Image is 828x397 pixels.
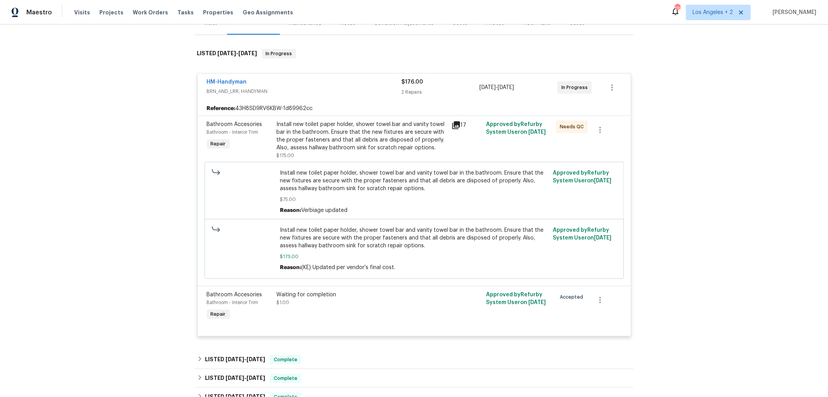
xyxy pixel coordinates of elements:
span: [DATE] [594,235,611,241]
span: [DATE] [246,357,265,362]
span: Approved by Refurby System User on [486,292,546,305]
span: Needs QC [560,123,587,131]
span: Complete [271,356,300,364]
span: Reason: [280,265,301,270]
span: [DATE] [528,129,546,135]
span: [DATE] [498,85,514,90]
span: Bathroom - Interior Trim [207,130,259,135]
div: 2 Repairs [402,88,480,96]
h6: LISTED [205,355,265,364]
span: Los Angeles + 2 [693,9,733,16]
h6: LISTED [205,374,265,383]
span: Bathroom - Interior Trim [207,300,259,305]
h6: LISTED [197,49,257,58]
span: $176.00 [402,79,424,85]
span: $1.00 [277,300,290,305]
div: Waiting for completion [277,291,447,299]
span: $75.00 [280,196,548,203]
span: Approved by Refurby System User on [553,170,611,184]
span: - [479,84,514,91]
span: Approved by Refurby System User on [553,227,611,241]
span: (KE) Updated per vendor's final cost. [301,265,395,270]
span: Verbiage updated [301,208,347,213]
span: Install new toilet paper holder, shower towel bar and vanity towel bar in the bathroom. Ensure th... [280,226,548,250]
span: [DATE] [528,300,546,305]
span: [DATE] [594,178,611,184]
div: 43H8SD9RV6KBW-1d89962cc [198,101,631,115]
span: Reason: [280,208,301,213]
div: LISTED [DATE]-[DATE]Complete [195,369,634,388]
span: Tasks [177,10,194,15]
span: Maestro [26,9,52,16]
span: In Progress [263,50,295,58]
div: 17 [451,121,482,130]
span: Visits [74,9,90,16]
span: Install new toilet paper holder, shower towel bar and vanity towel bar in the bathroom. Ensure th... [280,169,548,192]
div: Install new toilet paper holder, shower towel bar and vanity towel bar in the bathroom. Ensure th... [277,121,447,152]
div: LISTED [DATE]-[DATE]Complete [195,350,634,369]
span: [PERSON_NAME] [769,9,816,16]
span: Work Orders [133,9,168,16]
span: Projects [99,9,123,16]
span: Approved by Refurby System User on [486,122,546,135]
span: Complete [271,374,300,382]
span: Repair [208,140,229,148]
span: Properties [203,9,233,16]
span: [DATE] [218,51,236,56]
span: $175.00 [277,153,295,158]
span: Repair [208,310,229,318]
span: Geo Assignments [243,9,293,16]
div: 110 [675,5,680,12]
span: Bathroom Accesories [207,122,262,127]
span: Bathroom Accesories [207,292,262,297]
span: $175.00 [280,253,548,261]
span: - [218,51,257,56]
span: In Progress [561,84,591,91]
span: [DATE] [239,51,257,56]
span: Accepted [560,293,586,301]
span: BRN_AND_LRR, HANDYMAN [207,87,402,95]
div: LISTED [DATE]-[DATE]In Progress [195,41,634,66]
b: Reference: [207,105,236,112]
span: - [226,357,265,362]
span: [DATE] [226,357,244,362]
a: HM-Handyman [207,79,247,85]
span: - [226,375,265,381]
span: [DATE] [479,85,496,90]
span: [DATE] [246,375,265,381]
span: [DATE] [226,375,244,381]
